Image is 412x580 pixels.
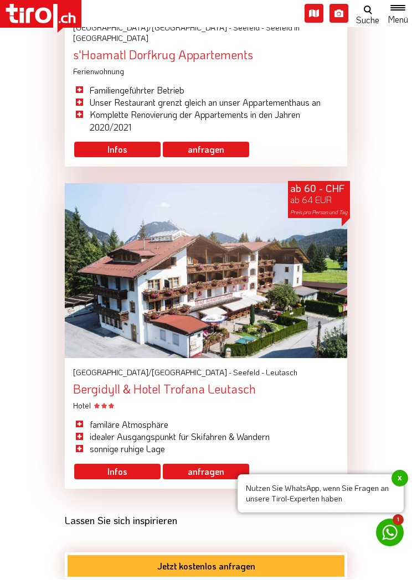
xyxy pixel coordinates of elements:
[73,431,339,443] li: idealer Ausgangspunkt für Skifahren & Wandern
[233,367,264,378] span: Seefeld -
[163,464,249,480] a: anfragen
[74,142,161,158] a: Infos
[392,470,408,487] span: x
[305,4,323,23] i: Karte öffnen
[376,519,404,547] a: 1 Nutzen Sie WhatsApp, wenn Sie Fragen an unsere Tirol-Experten habenx
[73,97,339,109] li: Unser Restaurant grenzt gleich an unser Appartementhaus an
[290,209,348,216] span: Preis pro Person und Tag
[73,66,126,77] span: Ferienwohnung
[68,556,344,577] button: Jetzt kostenlos anfragen
[266,367,297,378] span: Leutasch
[73,85,339,97] li: Familiengeführter Betrieb
[393,515,404,526] span: 1
[290,194,332,206] span: ab 64 EUR
[288,182,350,219] div: ab 60 - CHF
[73,443,339,455] li: sonnige ruhige Lage
[74,464,161,480] a: Infos
[73,367,231,378] span: [GEOGRAPHIC_DATA]/[GEOGRAPHIC_DATA] -
[73,419,339,431] li: familäre Atmosphäre
[65,516,347,527] div: Lassen Sie sich inspirieren
[73,401,114,411] span: Hotel
[65,383,347,396] div: Bergidyll & Hotel Trofana Leutasch
[238,475,404,513] span: Nutzen Sie WhatsApp, wenn Sie Fragen an unsere Tirol-Experten haben
[384,3,412,24] button: Toggle navigation
[163,142,249,158] a: anfragen
[65,49,347,62] div: s'Hoamatl Dorfkrug Appartements
[73,109,339,134] li: Komplette Renovierung der Appartements in den Jahren 2020/2021
[329,4,348,23] i: Fotogalerie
